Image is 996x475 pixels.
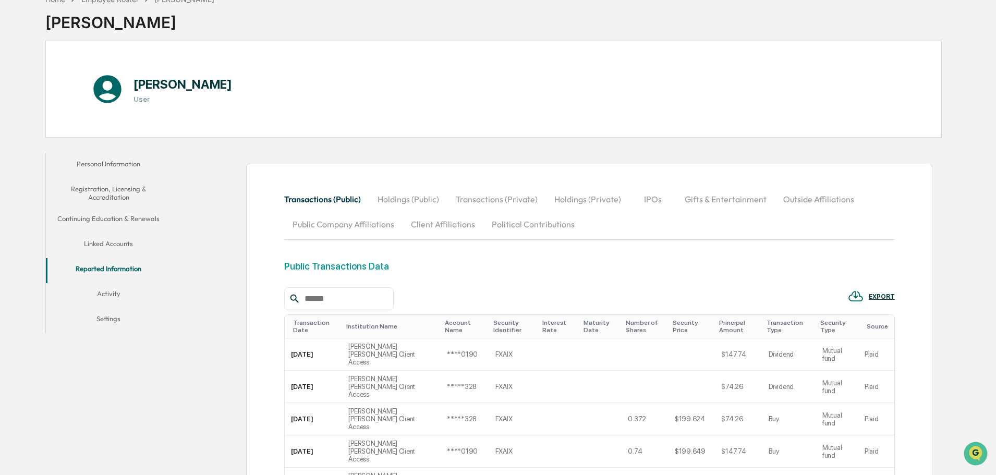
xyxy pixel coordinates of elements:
button: Public Company Affiliations [284,212,403,237]
button: Holdings (Public) [369,187,447,212]
td: [DATE] [285,371,343,403]
button: Holdings (Private) [546,187,629,212]
span: Data Lookup [21,151,66,162]
div: EXPORT [869,293,895,300]
td: [PERSON_NAME] [PERSON_NAME] Client Access [342,338,441,371]
td: Plaid [858,403,894,435]
button: Personal Information [46,153,171,178]
td: 0.372 [622,403,668,435]
td: [PERSON_NAME] [PERSON_NAME] Client Access [342,435,441,468]
td: $147.74 [715,435,762,468]
button: Political Contributions [483,212,583,237]
td: $147.74 [715,338,762,371]
button: Continuing Education & Renewals [46,208,171,233]
div: Toggle SortBy [673,319,711,334]
a: Powered byPylon [74,176,126,185]
a: 🔎Data Lookup [6,147,70,166]
td: Plaid [858,435,894,468]
button: Gifts & Entertainment [676,187,775,212]
td: [PERSON_NAME] [PERSON_NAME] Client Access [342,371,441,403]
div: Toggle SortBy [493,319,535,334]
div: Toggle SortBy [867,323,890,330]
td: [PERSON_NAME] [PERSON_NAME] Client Access [342,403,441,435]
span: Attestations [86,131,129,142]
button: Reported Information [46,258,171,283]
td: [DATE] [285,338,343,371]
td: Mutual fund [816,338,858,371]
td: FXAIX [489,435,539,468]
div: 🖐️ [10,132,19,141]
td: Plaid [858,371,894,403]
button: Linked Accounts [46,233,171,258]
button: Transactions (Private) [447,187,546,212]
td: FXAIX [489,403,539,435]
div: Toggle SortBy [584,319,618,334]
td: Plaid [858,338,894,371]
button: Outside Affiliations [775,187,863,212]
button: Start new chat [177,83,190,95]
h1: [PERSON_NAME] [133,77,232,92]
td: $74.26 [715,403,762,435]
p: How can we help? [10,22,190,39]
td: $74.26 [715,371,762,403]
span: Preclearance [21,131,67,142]
td: $199.624 [669,403,715,435]
div: Public Transactions Data [284,261,389,272]
td: Mutual fund [816,435,858,468]
td: FXAIX [489,338,539,371]
div: secondary tabs example [284,187,895,237]
div: Toggle SortBy [719,319,758,334]
div: Toggle SortBy [346,323,436,330]
span: Pylon [104,177,126,185]
button: Registration, Licensing & Accreditation [46,178,171,208]
td: [DATE] [285,403,343,435]
img: 1746055101610-c473b297-6a78-478c-a979-82029cc54cd1 [10,80,29,99]
iframe: Open customer support [963,441,991,469]
div: Toggle SortBy [445,319,484,334]
button: Transactions (Public) [284,187,369,212]
img: EXPORT [848,288,864,304]
button: Settings [46,308,171,333]
a: 🖐️Preclearance [6,127,71,146]
td: FXAIX [489,371,539,403]
div: 🔎 [10,152,19,161]
td: Mutual fund [816,403,858,435]
div: Toggle SortBy [626,319,664,334]
td: Dividend [762,338,816,371]
td: Buy [762,403,816,435]
td: Mutual fund [816,371,858,403]
a: 🗄️Attestations [71,127,133,146]
button: Activity [46,283,171,308]
td: Buy [762,435,816,468]
div: secondary tabs example [46,153,171,333]
div: Start new chat [35,80,171,90]
div: Toggle SortBy [767,319,812,334]
td: [DATE] [285,435,343,468]
div: We're available if you need us! [35,90,132,99]
div: Toggle SortBy [820,319,854,334]
td: Dividend [762,371,816,403]
button: Client Affiliations [403,212,483,237]
h3: User [133,95,232,103]
div: Toggle SortBy [293,319,338,334]
td: $199.649 [669,435,715,468]
div: Toggle SortBy [542,319,575,334]
div: 🗄️ [76,132,84,141]
button: IPOs [629,187,676,212]
div: [PERSON_NAME] [45,5,214,32]
td: 0.74 [622,435,668,468]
